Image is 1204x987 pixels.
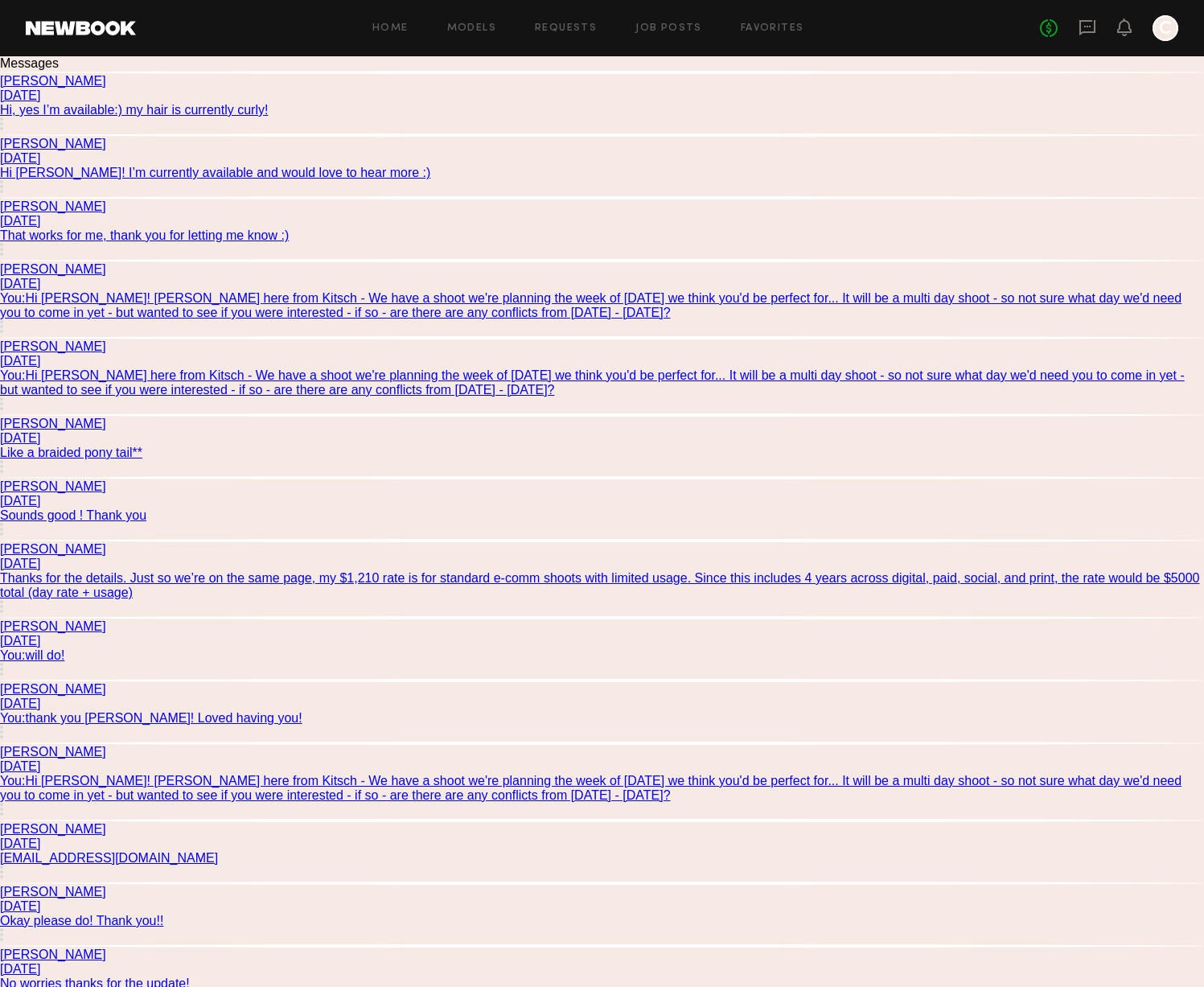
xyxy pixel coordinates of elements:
a: Job Posts [635,23,702,34]
a: Models [447,23,496,34]
a: Requests [535,23,597,34]
a: Home [372,23,409,34]
a: Favorites [741,23,804,34]
a: C [1153,15,1178,41]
